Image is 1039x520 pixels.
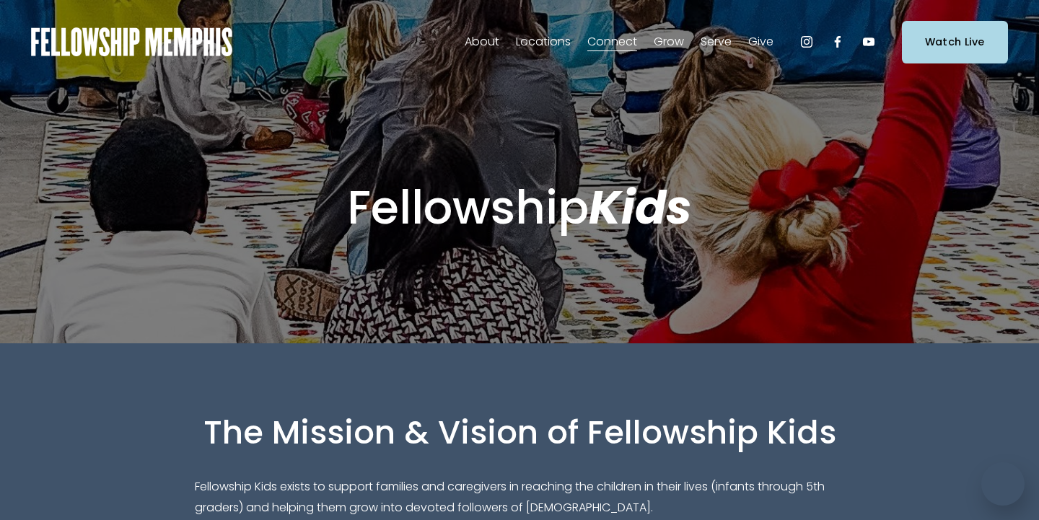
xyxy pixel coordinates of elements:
span: About [465,32,499,53]
h2: The Mission & Vision of Fellowship Kids [195,412,844,454]
a: folder dropdown [701,30,732,53]
span: Give [748,32,773,53]
p: Fellowship Kids exists to support families and caregivers in reaching the children in their lives... [195,477,844,519]
em: Kids [589,175,692,239]
span: Serve [701,32,732,53]
a: folder dropdown [654,30,684,53]
span: Grow [654,32,684,53]
a: folder dropdown [748,30,773,53]
h1: Fellowship [195,180,844,237]
a: YouTube [862,35,876,49]
a: Facebook [830,35,845,49]
a: folder dropdown [465,30,499,53]
a: Instagram [799,35,814,49]
a: Watch Live [902,21,1008,63]
a: folder dropdown [587,30,637,53]
img: Fellowship Memphis [31,27,232,56]
span: Locations [516,32,571,53]
span: Connect [587,32,637,53]
a: folder dropdown [516,30,571,53]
